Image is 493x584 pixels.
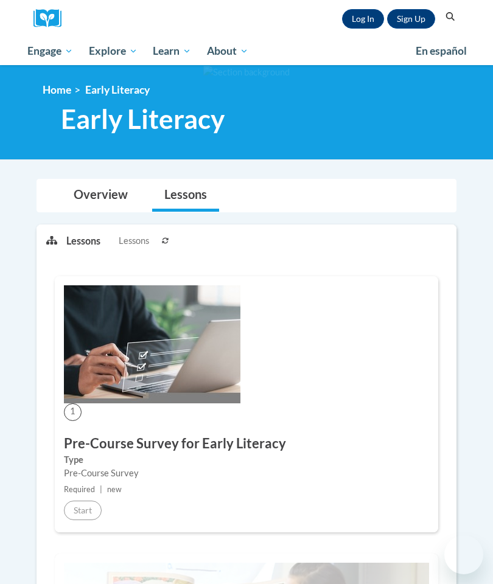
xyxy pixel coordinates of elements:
label: Type [64,453,429,467]
img: Section background [203,66,290,79]
span: Engage [27,44,73,58]
button: Search [441,10,460,24]
a: Cox Campus [33,9,70,28]
a: About [199,37,256,65]
a: Log In [342,9,384,29]
img: Course Image [64,285,240,403]
span: | [100,485,102,494]
span: Early Literacy [85,83,150,96]
span: Required [64,485,95,494]
span: About [207,44,248,58]
a: Overview [61,179,140,212]
p: Lessons [66,234,100,248]
a: Engage [19,37,81,65]
span: Explore [89,44,138,58]
span: new [107,485,122,494]
span: 1 [64,403,82,421]
div: Main menu [18,37,475,65]
span: Learn [153,44,191,58]
h3: Pre-Course Survey for Early Literacy [64,434,429,453]
button: Start [64,501,102,520]
a: Lessons [152,179,219,212]
div: Pre-Course Survey [64,467,429,480]
span: Lessons [119,234,149,248]
a: Learn [145,37,199,65]
span: En español [416,44,467,57]
a: En español [408,38,475,64]
img: Logo brand [33,9,70,28]
span: Early Literacy [61,103,225,135]
a: Home [43,83,71,96]
a: Register [387,9,435,29]
iframe: Button to launch messaging window [444,535,483,574]
a: Explore [81,37,145,65]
